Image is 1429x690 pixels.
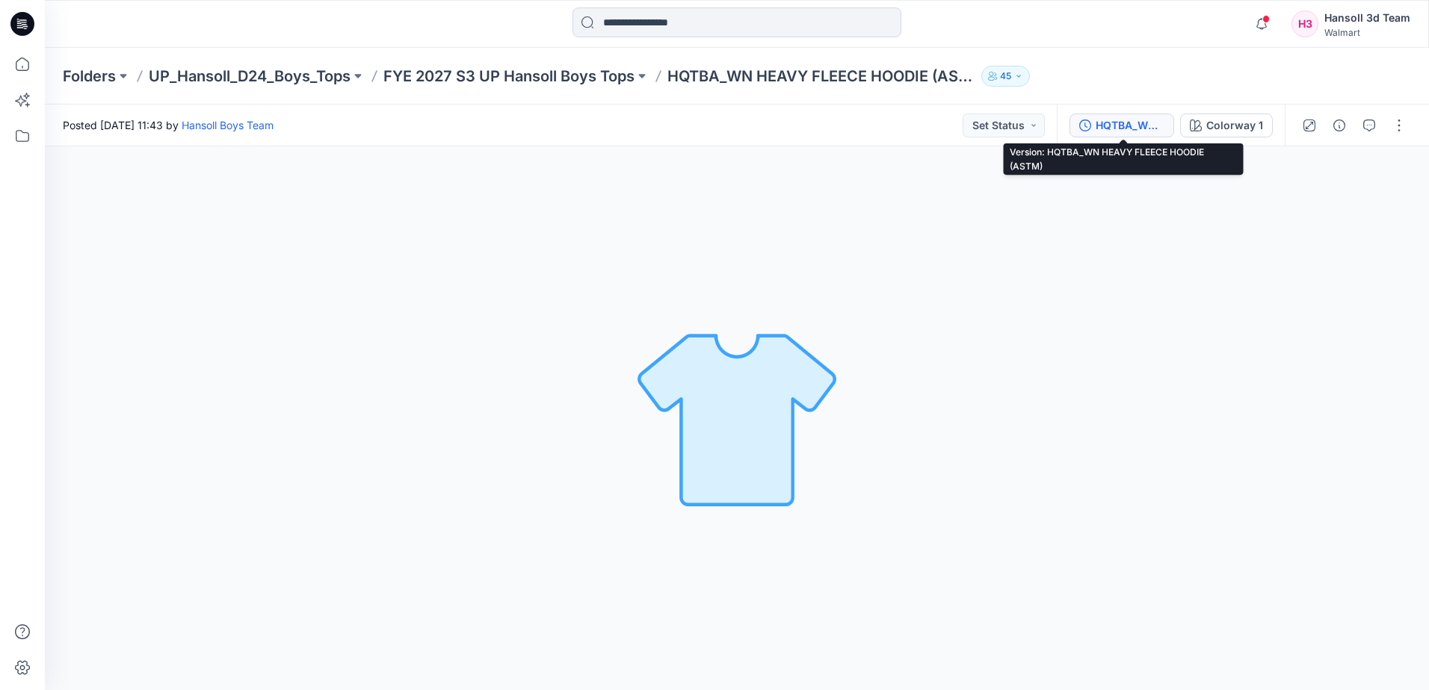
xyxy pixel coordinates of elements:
[1324,27,1410,38] div: Walmart
[632,314,842,523] img: No Outline
[1206,117,1263,134] div: Colorway 1
[1291,10,1318,37] div: H3
[981,66,1030,87] button: 45
[1180,114,1273,137] button: Colorway 1
[1327,114,1351,137] button: Details
[1070,114,1174,137] button: HQTBA_WN HEAVY FLEECE HOODIE (ASTM)
[63,117,274,133] span: Posted [DATE] 11:43 by
[149,66,351,87] a: UP_Hansoll_D24_Boys_Tops
[63,66,116,87] a: Folders
[667,66,975,87] p: HQTBA_WN HEAVY FLEECE HOODIE (ASTM)
[182,119,274,131] a: Hansoll Boys Team
[1096,117,1164,134] div: HQTBA_WN HEAVY FLEECE HOODIE (ASTM)
[1324,9,1410,27] div: Hansoll 3d Team
[1000,68,1011,84] p: 45
[383,66,635,87] a: FYE 2027 S3 UP Hansoll Boys Tops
